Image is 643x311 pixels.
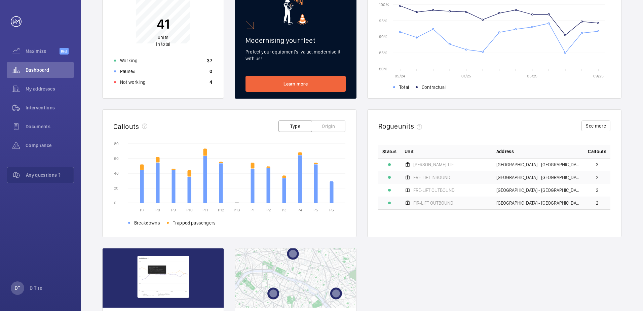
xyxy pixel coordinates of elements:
text: 01/25 [461,74,471,78]
text: P10 [186,208,193,212]
p: 37 [207,57,212,64]
span: Compliance [26,142,74,149]
text: 90 % [379,34,387,39]
text: P4 [298,208,302,212]
text: P7 [140,208,144,212]
span: Interventions [26,104,74,111]
p: 4 [210,79,212,85]
text: P12 [218,208,224,212]
span: Unit [405,148,414,155]
button: Origin [312,120,345,132]
text: P8 [155,208,160,212]
span: Callouts [588,148,606,155]
p: in total [156,34,170,47]
span: Documents [26,123,74,130]
text: 60 [114,156,119,161]
a: Learn more [245,76,346,92]
p: Protect your equipment's value, modernise it with us! [245,48,346,62]
span: units [398,122,425,130]
p: Status [382,148,396,155]
span: 2 [596,201,599,205]
span: FRE-LIFT INBOUND [413,175,450,180]
p: Working [120,57,138,64]
span: Breakdowns [134,219,160,226]
span: FRE-LIFT OUTBOUND [413,188,455,193]
text: 80 % [379,66,387,71]
h2: Rogue [378,122,425,130]
p: 41 [156,15,170,32]
text: 09/25 [593,74,604,78]
text: P11 [202,208,208,212]
span: Contractual [422,84,446,91]
text: P9 [171,208,176,212]
text: P2 [266,208,271,212]
text: 40 [114,171,119,176]
text: P5 [313,208,318,212]
text: 100 % [379,2,389,7]
p: 0 [210,68,212,75]
span: [PERSON_NAME]-LIFT [413,162,456,167]
text: 95 % [379,18,387,23]
span: [GEOGRAPHIC_DATA] - [GEOGRAPHIC_DATA], [496,162,580,167]
text: 85 % [379,50,387,55]
p: Not working [120,79,146,85]
button: Type [278,120,312,132]
text: 80 [114,141,119,146]
text: 0 [114,201,116,205]
span: Maximize [26,48,60,55]
span: Any questions ? [26,172,74,178]
text: P6 [329,208,334,212]
span: FIR-LIFT OUTBOUND [413,201,453,205]
span: My addresses [26,85,74,92]
span: Address [496,148,514,155]
text: P13 [234,208,240,212]
span: Trapped passengers [173,219,216,226]
h2: Modernising your fleet [245,36,346,44]
span: 2 [596,175,599,180]
text: P3 [282,208,287,212]
span: [GEOGRAPHIC_DATA] - [GEOGRAPHIC_DATA], [496,188,580,193]
p: D Tite [30,285,42,291]
p: Paused [120,68,136,75]
span: units [158,35,168,40]
text: 20 [114,186,118,191]
span: [GEOGRAPHIC_DATA] - [GEOGRAPHIC_DATA], [496,175,580,180]
span: Dashboard [26,67,74,73]
span: Beta [60,48,69,55]
span: 3 [596,162,599,167]
button: See more [581,120,610,131]
text: 09/24 [395,74,405,78]
text: P1 [251,208,255,212]
p: DT [15,285,20,291]
span: Total [399,84,409,91]
text: 05/25 [527,74,537,78]
h2: Callouts [113,122,139,131]
span: [GEOGRAPHIC_DATA] - [GEOGRAPHIC_DATA], [496,201,580,205]
span: 2 [596,188,599,193]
